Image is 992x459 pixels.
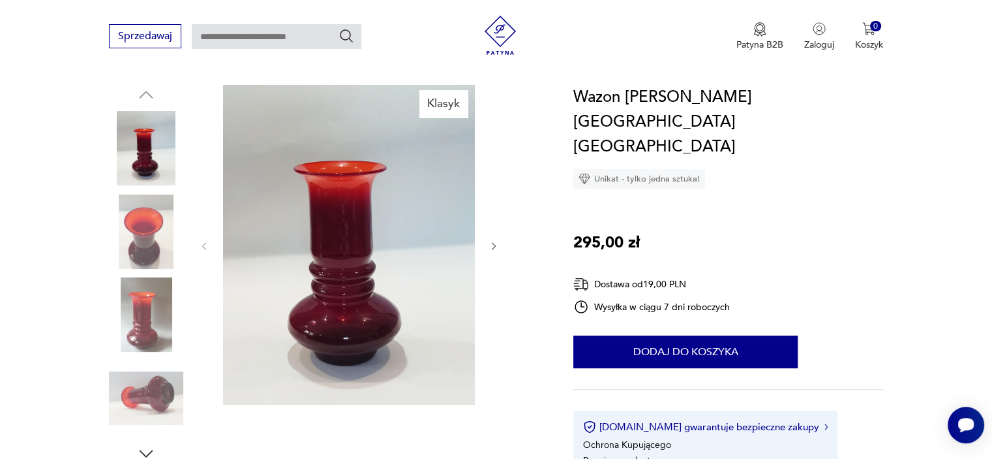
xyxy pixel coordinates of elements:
p: Zaloguj [804,39,834,51]
button: 0Koszyk [855,22,883,51]
div: Wysyłka w ciągu 7 dni roboczych [573,299,730,315]
p: Koszyk [855,39,883,51]
img: Zdjęcie produktu Wazon L. Ferenz, Pijaczewska [223,85,475,405]
h1: Wazon [PERSON_NAME][GEOGRAPHIC_DATA][GEOGRAPHIC_DATA] [573,85,883,159]
img: Ikona diamentu [579,173,590,185]
p: 295,00 zł [573,230,640,255]
img: Patyna - sklep z meblami i dekoracjami vintage [481,16,520,55]
div: Klasyk [419,90,468,118]
img: Ikona dostawy [573,276,589,293]
div: Unikat - tylko jedna sztuka! [573,169,705,189]
img: Ikona koszyka [862,22,875,35]
button: Szukaj [338,28,354,44]
img: Zdjęcie produktu Wazon L. Ferenz, Pijaczewska [109,111,183,185]
button: Sprzedawaj [109,24,181,48]
iframe: Smartsupp widget button [948,407,984,443]
button: Patyna B2B [736,22,783,51]
div: 0 [870,21,881,32]
li: Ochrona Kupującego [583,439,671,451]
a: Ikona medaluPatyna B2B [736,22,783,51]
img: Ikona strzałki w prawo [824,424,828,430]
img: Ikona certyfikatu [583,420,596,434]
p: Patyna B2B [736,39,783,51]
img: Zdjęcie produktu Wazon L. Ferenz, Pijaczewska [109,277,183,352]
img: Zdjęcie produktu Wazon L. Ferenz, Pijaczewska [109,361,183,435]
img: Ikonka użytkownika [813,22,826,35]
button: [DOMAIN_NAME] gwarantuje bezpieczne zakupy [583,420,828,434]
button: Zaloguj [804,22,834,51]
div: Dostawa od 19,00 PLN [573,276,730,293]
a: Sprzedawaj [109,33,181,42]
img: Zdjęcie produktu Wazon L. Ferenz, Pijaczewska [109,195,183,269]
img: Ikona medalu [753,22,766,37]
button: Dodaj do koszyka [573,336,798,368]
